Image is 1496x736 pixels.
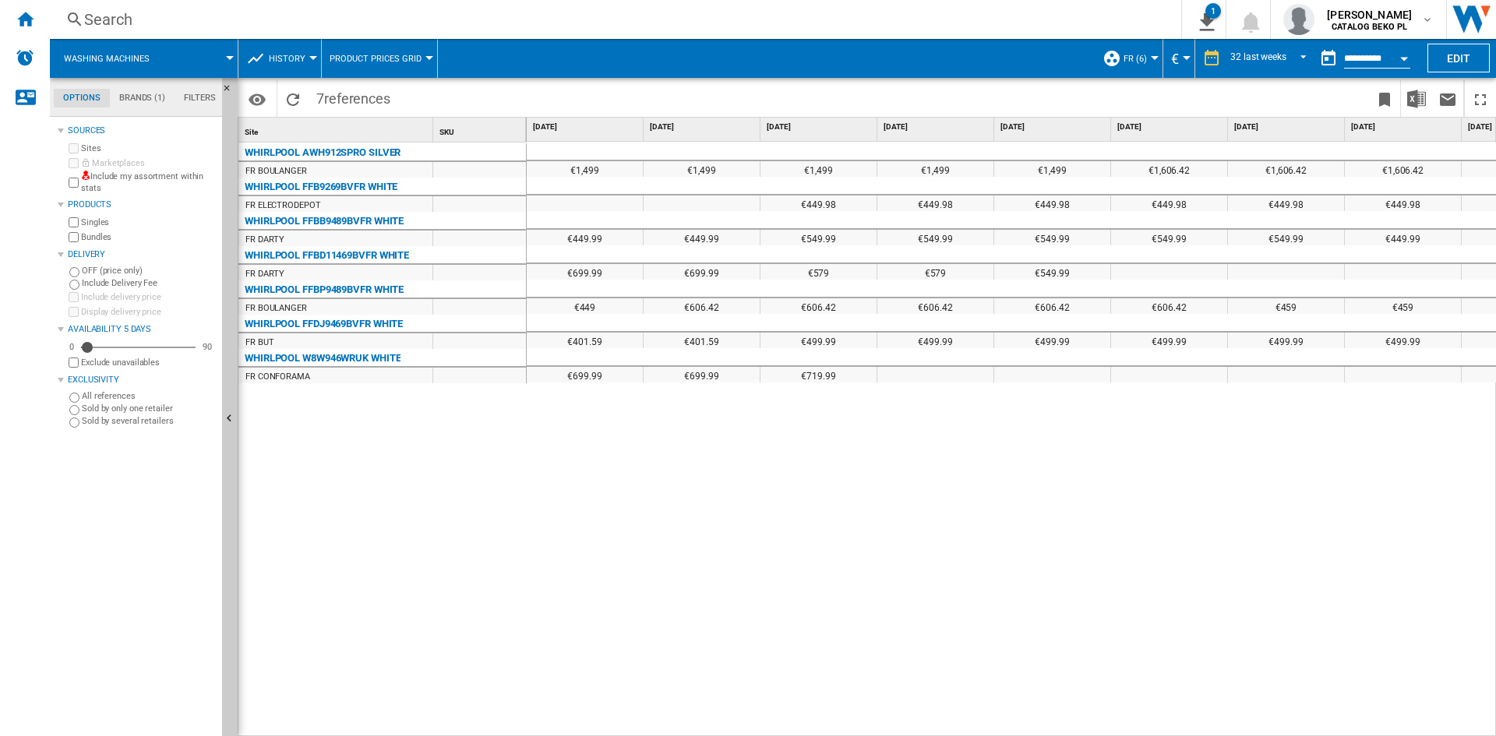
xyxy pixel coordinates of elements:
div: Search [84,9,1141,30]
div: FR ELECTRODEPOT [245,198,321,213]
div: €449.99 [644,230,760,245]
div: FR (6) [1103,39,1155,78]
div: €1,499 [760,161,877,177]
span: [DATE] [650,121,757,132]
div: €606.42 [1111,298,1227,314]
div: [DATE] [1348,118,1461,137]
button: FR (6) [1124,39,1155,78]
label: Singles [81,217,216,228]
span: SKU [439,128,454,136]
button: Options [242,85,273,113]
div: €449.98 [1111,195,1227,211]
div: €549.99 [877,230,993,245]
div: €1,499 [527,161,643,177]
input: Sold by only one retailer [69,405,79,415]
div: €1,606.42 [1345,161,1461,177]
div: €549.99 [1228,230,1344,245]
div: €579 [877,264,993,280]
div: [DATE] [647,118,760,137]
md-tab-item: Filters [175,89,225,107]
div: Availability 5 Days [68,323,216,336]
md-tab-item: Brands (1) [110,89,175,107]
div: €1,499 [994,161,1110,177]
div: €459 [1228,298,1344,314]
span: [DATE] [1351,121,1458,132]
button: Maximize [1465,80,1496,117]
div: [DATE] [1114,118,1227,137]
span: [DATE] [1117,121,1224,132]
button: Reload [277,80,309,117]
div: FR BOULANGER [245,301,307,316]
span: Product prices grid [330,54,422,64]
div: FR BOULANGER [245,164,307,179]
md-select: REPORTS.WIZARD.STEPS.REPORT.STEPS.REPORT_OPTIONS.PERIOD: 32 last weeks [1229,46,1313,72]
div: Sort None [242,118,432,142]
div: WHIRLPOOL FFBB9489BVFR WHITE [245,212,404,231]
div: [DATE] [880,118,993,137]
label: All references [82,390,216,402]
span: [DATE] [767,121,873,132]
input: Include delivery price [69,292,79,302]
label: Display delivery price [81,306,216,318]
div: [DATE] [1231,118,1344,137]
div: €449.98 [877,195,993,211]
input: Sites [69,143,79,153]
md-tab-item: Options [54,89,110,107]
label: OFF (price only) [82,265,216,276]
label: Include my assortment within stats [81,171,216,195]
span: € [1171,51,1179,67]
span: [DATE] [1234,121,1341,132]
div: €719.99 [760,367,877,382]
img: mysite-not-bg-18x18.png [81,171,90,180]
div: €401.59 [527,333,643,348]
button: Hide [222,78,241,106]
div: €579 [760,264,877,280]
div: €699.99 [527,264,643,280]
div: €449.99 [527,230,643,245]
div: Sources [68,125,216,137]
div: 1 [1205,3,1221,19]
div: €1,499 [877,161,993,177]
img: excel-24x24.png [1407,90,1426,108]
div: Delivery [68,248,216,261]
div: WHIRLPOOL FFB9269BVFR WHITE [245,178,397,196]
span: [DATE] [1000,121,1107,132]
div: €549.99 [994,264,1110,280]
input: Bundles [69,232,79,242]
div: €449.98 [760,195,877,211]
div: €606.42 [644,298,760,314]
md-slider: Availability [81,340,196,355]
div: Exclusivity [68,374,216,386]
div: FR DARTY [245,232,284,248]
div: €699.99 [527,367,643,382]
input: Include my assortment within stats [69,173,79,192]
label: Exclude unavailables [81,357,216,368]
div: €499.99 [1111,333,1227,348]
span: Washing machines [64,54,150,64]
span: FR (6) [1124,54,1147,64]
div: €449.99 [1345,230,1461,245]
div: FR BUT [245,335,273,350]
div: Washing machines [58,39,230,78]
div: WHIRLPOOL FFBP9489BVFR WHITE [245,280,404,299]
md-menu: Currency [1163,39,1195,78]
label: Marketplaces [81,157,216,169]
div: €1,606.42 [1228,161,1344,177]
div: FR DARTY [245,266,284,282]
input: Singles [69,217,79,227]
button: History [269,39,313,78]
input: Sold by several retailers [69,417,79,428]
input: Display delivery price [69,307,79,317]
div: €449.98 [994,195,1110,211]
div: Sort None [436,118,526,142]
input: Display delivery price [69,357,79,368]
button: Product prices grid [330,39,429,78]
label: Bundles [81,231,216,243]
input: Include Delivery Fee [69,280,79,290]
div: €549.99 [994,230,1110,245]
button: md-calendar [1313,43,1344,74]
div: 0 [65,341,78,353]
div: Products [68,199,216,211]
div: FR CONFORAMA [245,369,310,385]
div: €549.99 [760,230,877,245]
